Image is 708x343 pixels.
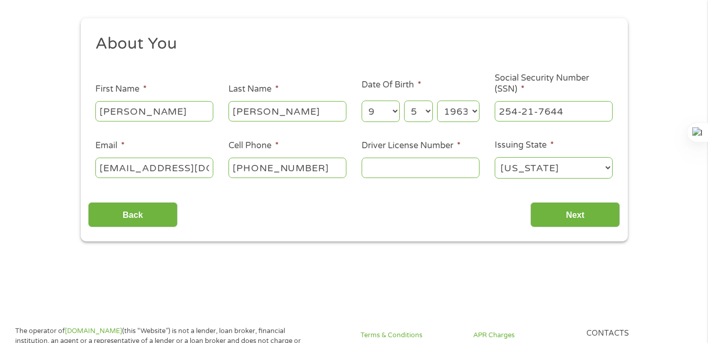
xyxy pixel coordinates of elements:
[228,101,346,121] input: Smith
[228,158,346,178] input: (541) 754-3010
[65,327,122,335] a: [DOMAIN_NAME]
[228,84,279,95] label: Last Name
[95,101,213,121] input: John
[586,329,687,339] h4: Contacts
[362,80,421,91] label: Date Of Birth
[530,202,620,228] input: Next
[228,140,279,151] label: Cell Phone
[361,330,461,340] a: Terms & Conditions
[495,101,613,121] input: 078-05-1120
[88,202,178,228] input: Back
[495,73,613,95] label: Social Security Number (SSN)
[473,330,573,340] a: APR Charges
[495,140,554,151] label: Issuing State
[95,34,605,54] h2: About You
[362,140,461,151] label: Driver License Number
[95,158,213,178] input: john@gmail.com
[95,84,147,95] label: First Name
[95,140,125,151] label: Email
